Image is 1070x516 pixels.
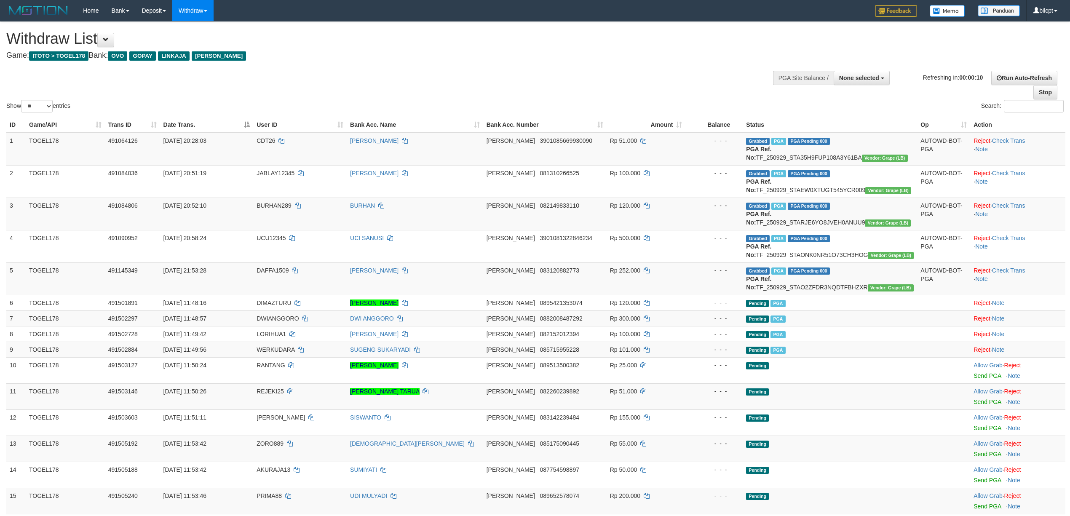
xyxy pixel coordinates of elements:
[487,170,535,176] span: [PERSON_NAME]
[689,266,739,275] div: - - -
[1008,372,1020,379] a: Note
[108,362,138,369] span: 491503127
[974,503,1001,510] a: Send PGA
[487,492,535,499] span: [PERSON_NAME]
[746,300,769,307] span: Pending
[257,202,291,209] span: BURHAN289
[970,326,1065,342] td: ·
[970,310,1065,326] td: ·
[540,492,579,499] span: Copy 089652578074 to clipboard
[974,346,990,353] a: Reject
[6,117,26,133] th: ID
[6,133,26,166] td: 1
[974,137,990,144] a: Reject
[746,138,770,145] span: Grabbed
[974,388,1002,395] a: Allow Grab
[974,414,1004,421] span: ·
[26,310,105,326] td: TOGEL178
[978,5,1020,16] img: panduan.png
[257,440,284,447] span: ZORO889
[26,165,105,198] td: TOGEL178
[192,51,246,61] span: [PERSON_NAME]
[6,462,26,488] td: 14
[992,346,1005,353] a: Note
[743,117,917,133] th: Status
[257,414,305,421] span: [PERSON_NAME]
[257,299,291,306] span: DIMAZTURU
[350,346,411,353] a: SUGENG SUKARYADI
[6,198,26,230] td: 3
[875,5,917,17] img: Feedback.jpg
[970,357,1065,383] td: ·
[21,100,53,112] select: Showentries
[689,234,739,242] div: - - -
[975,275,988,282] a: Note
[1008,451,1020,457] a: Note
[1033,85,1057,99] a: Stop
[1004,388,1021,395] a: Reject
[839,75,879,81] span: None selected
[350,267,399,274] a: [PERSON_NAME]
[685,117,743,133] th: Balance
[974,315,990,322] a: Reject
[689,201,739,210] div: - - -
[610,414,640,421] span: Rp 155.000
[26,409,105,436] td: TOGEL178
[487,299,535,306] span: [PERSON_NAME]
[108,299,138,306] span: 491501891
[974,440,1002,447] a: Allow Grab
[743,165,917,198] td: TF_250929_STAEW0XTUGT545YCR009
[917,133,970,166] td: AUTOWD-BOT-PGA
[6,262,26,295] td: 5
[970,165,1065,198] td: · ·
[771,170,786,177] span: Marked by bilcs1
[788,170,830,177] span: PGA Pending
[689,387,739,396] div: - - -
[746,467,769,474] span: Pending
[974,466,1004,473] span: ·
[347,117,483,133] th: Bank Acc. Name: activate to sort column ascending
[350,299,399,306] a: [PERSON_NAME]
[108,137,138,144] span: 491064126
[350,414,381,421] a: SISWANTO
[487,315,535,322] span: [PERSON_NAME]
[108,235,138,241] span: 491090952
[160,117,254,133] th: Date Trans.: activate to sort column descending
[108,440,138,447] span: 491505192
[6,100,70,112] label: Show entries
[689,136,739,145] div: - - -
[26,198,105,230] td: TOGEL178
[487,267,535,274] span: [PERSON_NAME]
[746,170,770,177] span: Grabbed
[689,169,739,177] div: - - -
[992,331,1005,337] a: Note
[974,466,1002,473] a: Allow Grab
[974,331,990,337] a: Reject
[6,4,70,17] img: MOTION_logo.png
[773,71,834,85] div: PGA Site Balance /
[770,315,785,323] span: Marked by bilcs1
[350,466,377,473] a: SUMIYATI
[1004,414,1021,421] a: Reject
[974,414,1002,421] a: Allow Grab
[108,492,138,499] span: 491505240
[163,170,206,176] span: [DATE] 20:51:19
[540,315,583,322] span: Copy 0882008487292 to clipboard
[108,202,138,209] span: 491084806
[163,362,206,369] span: [DATE] 11:50:24
[974,388,1004,395] span: ·
[746,275,771,291] b: PGA Ref. No:
[540,414,579,421] span: Copy 083142239484 to clipboard
[1004,100,1064,112] input: Search:
[689,465,739,474] div: - - -
[163,414,206,421] span: [DATE] 11:51:11
[610,362,637,369] span: Rp 25.000
[970,295,1065,310] td: ·
[970,488,1065,514] td: ·
[992,299,1005,306] a: Note
[163,346,206,353] span: [DATE] 11:49:56
[108,346,138,353] span: 491502884
[1008,503,1020,510] a: Note
[163,137,206,144] span: [DATE] 20:28:03
[108,414,138,421] span: 491503603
